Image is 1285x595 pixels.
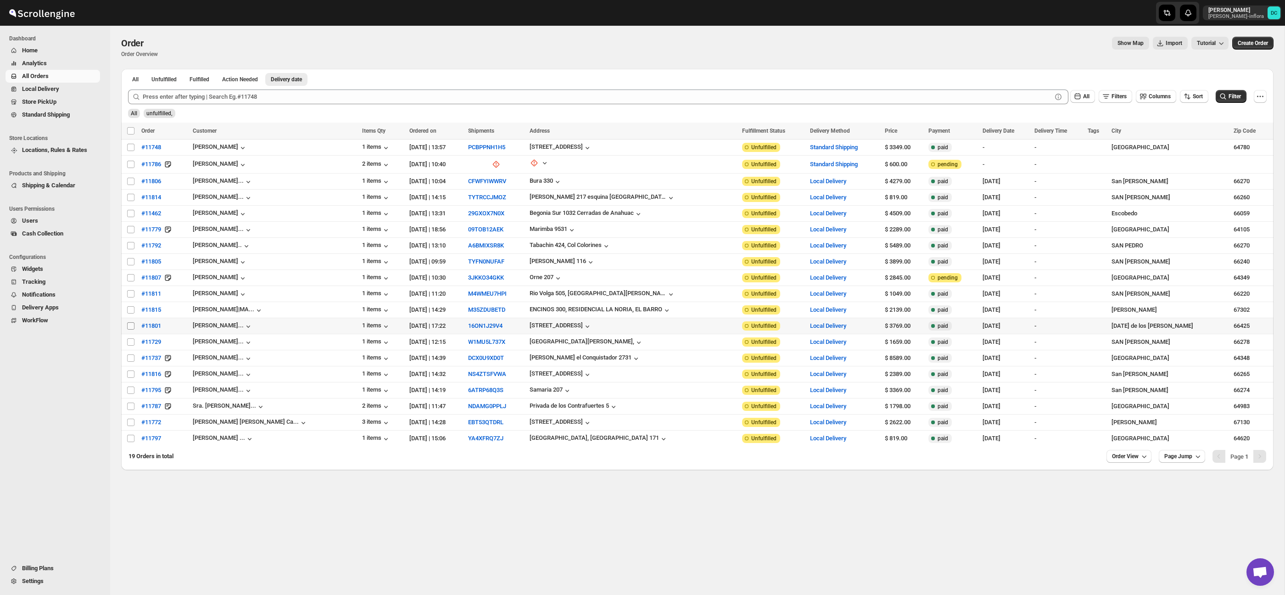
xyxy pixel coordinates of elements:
[146,73,182,86] button: Unfulfilled
[193,143,247,152] button: [PERSON_NAME]
[362,434,391,443] button: 1 items
[362,193,391,202] button: 1 items
[530,241,602,248] div: Tabachin 424, Col Colorines
[193,241,251,251] button: [PERSON_NAME]..
[1112,128,1121,134] span: City
[468,274,504,281] button: 3JKKO34GKK
[362,241,391,251] button: 1 items
[530,370,583,377] div: [STREET_ADDRESS]
[193,418,308,427] button: [PERSON_NAME] [PERSON_NAME] Ca...
[6,227,100,240] button: Cash Collection
[265,73,307,86] button: Deliverydate
[9,135,104,142] span: Store Locations
[409,128,436,134] span: Ordered on
[983,128,1014,134] span: Delivery Date
[1034,177,1082,186] div: -
[193,225,253,235] button: [PERSON_NAME]...
[362,258,391,267] button: 1 items
[193,370,244,377] div: [PERSON_NAME]...
[362,370,391,379] button: 1 items
[885,128,897,134] span: Price
[141,321,161,331] span: #11801
[1268,6,1280,19] span: DAVID CORONADO
[810,226,846,233] button: Local Delivery
[6,301,100,314] button: Delivery Apps
[468,338,505,345] button: W1MU5L737X
[193,290,247,299] div: [PERSON_NAME]
[6,314,100,327] button: WorkFlow
[468,290,507,297] button: M4WMEU7HPI
[193,322,253,331] button: [PERSON_NAME]...
[362,209,391,219] button: 1 items
[530,434,659,441] div: [GEOGRAPHIC_DATA], [GEOGRAPHIC_DATA] 171
[362,290,391,299] button: 1 items
[271,76,302,83] span: Delivery date
[468,128,494,134] span: Shipments
[983,143,1029,152] div: -
[362,274,391,283] button: 1 items
[742,128,785,134] span: Fulfillment Status
[1197,40,1216,46] span: Tutorial
[810,290,846,297] button: Local Delivery
[468,322,503,329] button: 16ON1J29V4
[6,288,100,301] button: Notifications
[193,274,247,283] button: [PERSON_NAME]
[1191,37,1229,50] button: Tutorial
[885,143,923,152] div: $ 3349.00
[136,254,167,269] button: #11805
[222,76,258,83] span: Action Needed
[530,354,641,363] button: [PERSON_NAME] el Conquistador 2731
[530,258,595,267] button: [PERSON_NAME] 116
[193,354,244,361] div: [PERSON_NAME]...
[193,306,263,315] button: [PERSON_NAME]|MA...
[468,210,504,217] button: 29GXOX7N0X
[136,303,167,317] button: #11815
[1153,37,1188,50] button: Import
[141,289,161,298] span: #11811
[530,402,618,411] button: Privada de los Contrafuertes 5
[530,386,563,393] div: Samaria 207
[6,144,100,157] button: Locations, Rules & Rates
[141,273,161,282] span: #11807
[530,209,643,219] button: Begonia Sur 1032 Cerradas de Anahuac
[810,435,846,442] button: Local Delivery
[468,194,506,201] button: TYTRCCJMOZ
[530,322,583,329] div: [STREET_ADDRESS]
[810,178,846,185] button: Local Delivery
[22,47,38,54] span: Home
[141,434,161,443] span: #11797
[362,402,391,411] div: 2 items
[362,306,391,315] div: 1 items
[22,60,47,67] span: Analytics
[530,177,562,186] button: Bura 330
[1203,6,1281,20] button: User menu
[362,322,391,331] button: 1 items
[136,319,167,333] button: #11801
[136,190,167,205] button: #11814
[810,419,846,426] button: Local Delivery
[468,354,504,361] button: DCX0U9XD0T
[362,160,391,169] div: 2 items
[141,128,155,134] span: Order
[9,170,104,177] span: Products and Shipping
[530,306,662,313] div: ENCINOS 300, RESIDENCIAL LA NORIA, EL BARRO
[1232,37,1274,50] button: Create custom order
[6,214,100,227] button: Users
[409,143,462,152] div: [DATE] | 13:57
[530,290,676,299] button: Rio Volga 505, [GEOGRAPHIC_DATA][PERSON_NAME]
[362,177,391,186] button: 1 items
[141,257,161,266] span: #11805
[136,157,167,172] button: #11786
[362,386,391,395] button: 1 items
[141,337,161,347] span: #11729
[22,73,49,79] span: All Orders
[810,242,846,249] button: Local Delivery
[468,258,504,265] button: TYFN0NUFAF
[530,193,676,202] button: [PERSON_NAME] 217 esquina [GEOGRAPHIC_DATA]
[810,387,846,393] button: Local Delivery
[983,177,1029,186] div: [DATE]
